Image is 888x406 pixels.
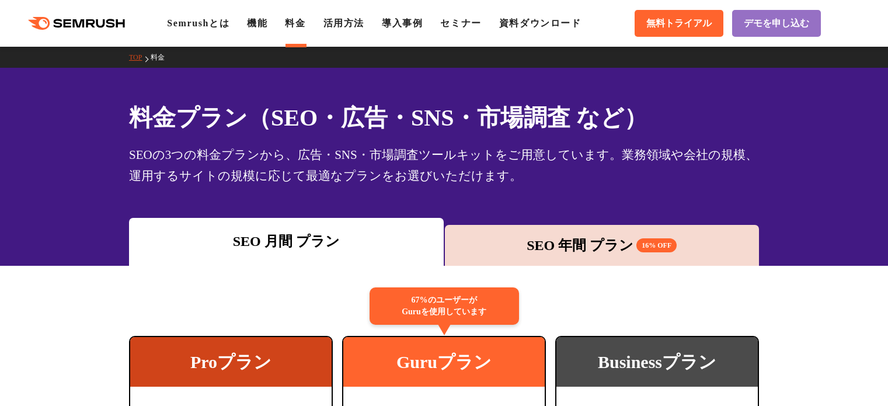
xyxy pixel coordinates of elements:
span: デモを申し込む [744,18,809,30]
a: 無料トライアル [635,10,723,37]
div: SEO 月間 プラン [135,231,438,252]
div: Proプラン [130,337,332,387]
span: 無料トライアル [646,18,712,30]
a: TOP [129,53,151,61]
a: デモを申し込む [732,10,821,37]
a: 活用方法 [323,18,364,28]
div: 67%のユーザーが Guruを使用しています [370,287,519,325]
div: SEOの3つの料金プランから、広告・SNS・市場調査ツールキットをご用意しています。業務領域や会社の規模、運用するサイトの規模に応じて最適なプランをお選びいただけます。 [129,144,759,186]
div: Businessプラン [556,337,758,387]
a: 機能 [247,18,267,28]
a: 料金 [151,53,173,61]
span: 16% OFF [636,238,677,252]
a: 資料ダウンロード [499,18,581,28]
div: SEO 年間 プラン [451,235,754,256]
h1: 料金プラン（SEO・広告・SNS・市場調査 など） [129,100,759,135]
a: Semrushとは [167,18,229,28]
a: 料金 [285,18,305,28]
a: セミナー [440,18,481,28]
div: Guruプラン [343,337,545,387]
a: 導入事例 [382,18,423,28]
